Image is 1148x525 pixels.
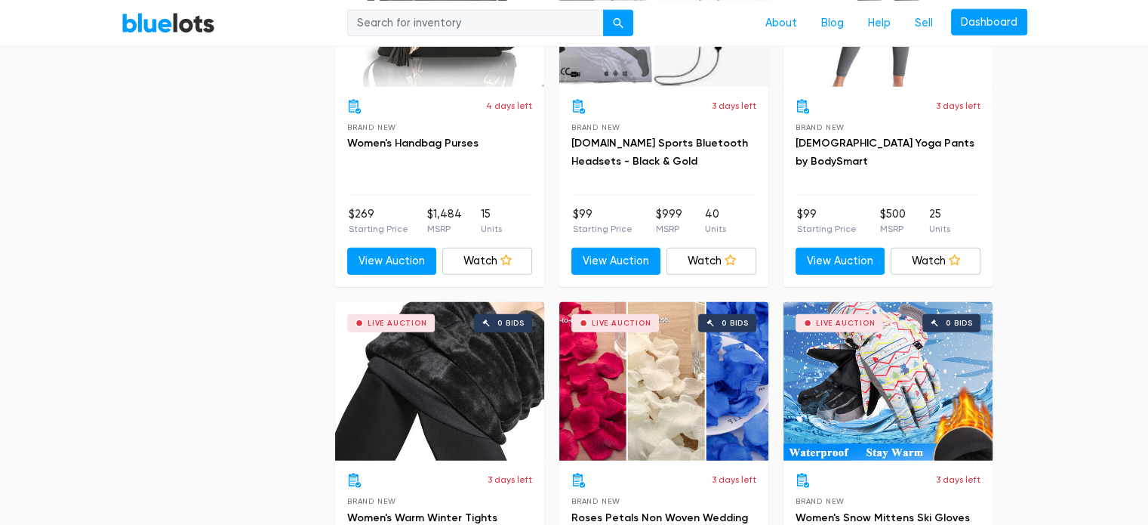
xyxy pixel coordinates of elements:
[347,137,479,150] a: Women's Handbag Purses
[349,222,408,236] p: Starting Price
[427,222,462,236] p: MSRP
[796,137,974,168] a: [DEMOGRAPHIC_DATA] Yoga Pants by BodySmart
[936,473,980,486] p: 3 days left
[856,8,903,37] a: Help
[347,123,396,131] span: Brand New
[712,99,756,113] p: 3 days left
[571,137,748,168] a: [DOMAIN_NAME] Sports Bluetooth Headsets - Black & Gold
[481,222,502,236] p: Units
[427,206,462,236] li: $1,484
[347,9,604,36] input: Search for inventory
[722,320,749,327] div: 0 bids
[880,206,906,236] li: $500
[753,8,809,37] a: About
[655,206,682,236] li: $999
[903,8,945,37] a: Sell
[571,123,620,131] span: Brand New
[816,320,876,327] div: Live Auction
[347,511,497,524] a: Women's Warm Winter Tights
[442,248,532,275] a: Watch
[571,497,620,505] span: Brand New
[783,302,993,461] a: Live Auction 0 bids
[666,248,756,275] a: Watch
[497,320,525,327] div: 0 bids
[891,248,980,275] a: Watch
[929,206,950,236] li: 25
[573,222,632,236] p: Starting Price
[796,497,845,505] span: Brand New
[796,123,845,131] span: Brand New
[335,302,544,461] a: Live Auction 0 bids
[571,248,661,275] a: View Auction
[481,206,502,236] li: 15
[349,206,408,236] li: $269
[559,302,768,461] a: Live Auction 0 bids
[573,206,632,236] li: $99
[929,222,950,236] p: Units
[347,497,396,505] span: Brand New
[488,473,532,486] p: 3 days left
[347,248,437,275] a: View Auction
[592,320,651,327] div: Live Auction
[809,8,856,37] a: Blog
[705,222,726,236] p: Units
[796,248,885,275] a: View Auction
[946,320,973,327] div: 0 bids
[712,473,756,486] p: 3 days left
[655,222,682,236] p: MSRP
[951,8,1027,36] a: Dashboard
[705,206,726,236] li: 40
[797,222,857,236] p: Starting Price
[368,320,427,327] div: Live Auction
[936,99,980,113] p: 3 days left
[880,222,906,236] p: MSRP
[122,11,215,33] a: BlueLots
[486,99,532,113] p: 4 days left
[797,206,857,236] li: $99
